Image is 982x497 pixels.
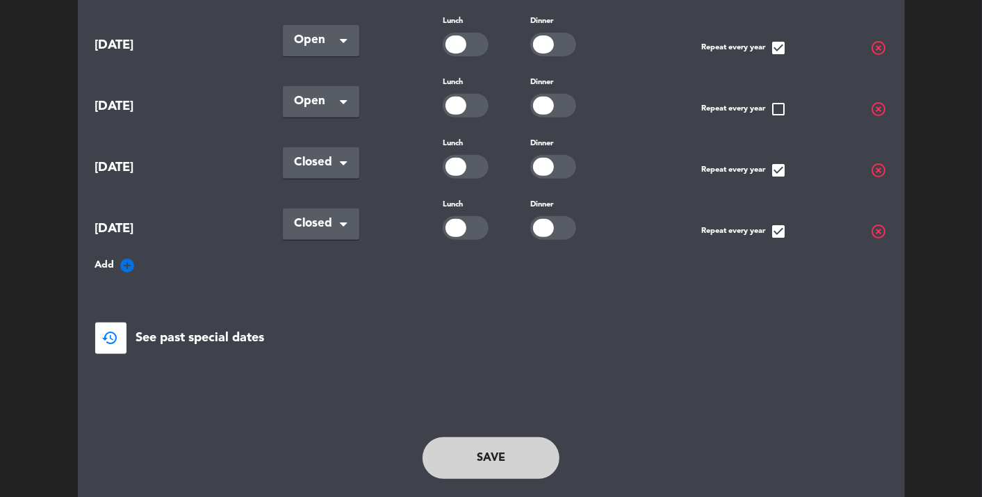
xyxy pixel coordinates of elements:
i: add_circle [120,257,136,274]
span: Add [95,257,115,273]
label: Dinner [530,15,553,28]
span: highlight_off [871,223,887,240]
label: Lunch [443,76,463,89]
span: Repeat every year [701,162,787,179]
span: highlight_off [871,101,887,117]
span: Repeat every year [701,101,787,117]
span: Open [294,92,337,111]
span: Open [294,31,337,50]
span: restore [102,329,119,346]
span: check_box [770,40,787,56]
span: highlight_off [871,162,887,179]
span: See past special dates [136,328,265,348]
span: check_box [770,162,787,179]
span: Closed [294,153,337,172]
label: Dinner [530,76,553,89]
span: check_box [770,223,787,240]
label: Lunch [443,15,463,28]
span: check_box_outline_blank [770,101,787,117]
label: Dinner [530,199,553,211]
span: [DATE] [95,158,199,178]
label: Lunch [443,199,463,211]
label: Dinner [530,138,553,150]
label: Lunch [443,138,463,150]
span: [DATE] [95,35,199,56]
button: restore [95,323,126,354]
button: Save [423,437,560,479]
span: [DATE] [95,97,199,117]
span: highlight_off [871,40,887,56]
span: Closed [294,214,337,234]
span: [DATE] [95,219,199,239]
span: Repeat every year [701,223,787,240]
span: Repeat every year [701,40,787,56]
